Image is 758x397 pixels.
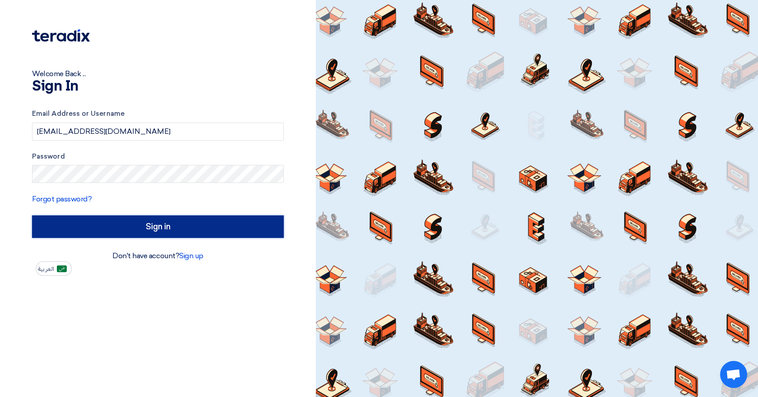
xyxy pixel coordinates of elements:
div: Welcome Back ... [32,68,284,79]
img: ar-AR.png [57,265,67,272]
label: Password [32,151,284,162]
input: Sign in [32,215,284,238]
span: العربية [38,266,54,272]
a: Open chat [720,361,747,388]
a: Sign up [179,251,203,260]
a: Forgot password? [32,195,92,203]
button: العربية [36,261,72,276]
input: Enter your business email or username [32,123,284,141]
div: Don't have account? [32,251,284,261]
img: Teradix logo [32,29,90,42]
h1: Sign In [32,79,284,94]
label: Email Address or Username [32,109,284,119]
